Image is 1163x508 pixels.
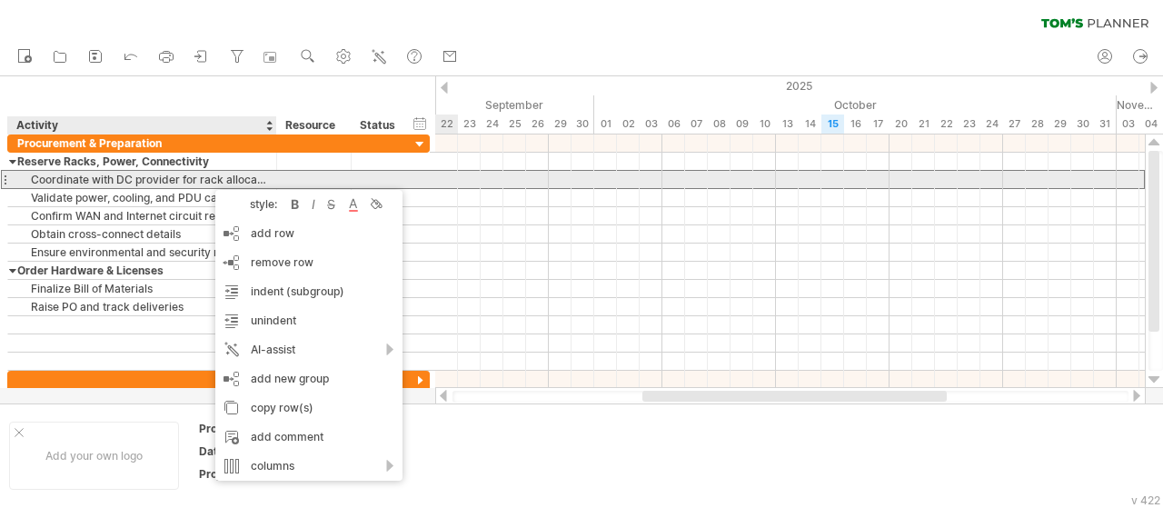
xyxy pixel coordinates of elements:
[640,115,662,134] div: Friday, 3 October 2025
[685,115,708,134] div: Tuesday, 7 October 2025
[458,115,481,134] div: Tuesday, 23 September 2025
[935,115,958,134] div: Wednesday, 22 October 2025
[1003,115,1026,134] div: Monday, 27 October 2025
[1049,115,1071,134] div: Wednesday, 29 October 2025
[215,364,403,393] div: add new group
[17,189,267,206] div: Validate power, cooling, and PDU capacity
[17,244,267,261] div: Ensure environmental and security readiness
[1071,115,1094,134] div: Thursday, 30 October 2025
[980,115,1003,134] div: Friday, 24 October 2025
[549,115,572,134] div: Monday, 29 September 2025
[481,115,503,134] div: Wednesday, 24 September 2025
[1026,115,1049,134] div: Tuesday, 28 October 2025
[594,115,617,134] div: Wednesday, 1 October 2025
[9,422,179,490] div: Add your own logo
[1117,115,1139,134] div: Monday, 3 November 2025
[844,115,867,134] div: Thursday, 16 October 2025
[215,277,403,306] div: indent (subgroup)
[215,393,403,423] div: copy row(s)
[890,115,912,134] div: Monday, 20 October 2025
[199,443,299,459] div: Date:
[199,466,299,482] div: Project Number
[503,115,526,134] div: Thursday, 25 September 2025
[17,280,267,297] div: Finalize Bill of Materials
[215,306,403,335] div: unindent
[799,115,821,134] div: Tuesday, 14 October 2025
[17,134,267,152] div: Procurement & Preparation
[223,197,286,211] div: style:
[731,115,753,134] div: Thursday, 9 October 2025
[215,423,403,452] div: add comment
[572,115,594,134] div: Tuesday, 30 September 2025
[1139,115,1162,134] div: Tuesday, 4 November 2025
[435,115,458,134] div: Monday, 22 September 2025
[526,115,549,134] div: Friday, 26 September 2025
[215,452,403,481] div: columns
[958,115,980,134] div: Thursday, 23 October 2025
[708,115,731,134] div: Wednesday, 8 October 2025
[753,115,776,134] div: Friday, 10 October 2025
[776,115,799,134] div: Monday, 13 October 2025
[617,115,640,134] div: Thursday, 2 October 2025
[17,225,267,243] div: Obtain cross-connect details
[16,116,266,134] div: Activity
[17,262,267,279] div: Order Hardware & Licenses
[662,115,685,134] div: Monday, 6 October 2025
[215,335,403,364] div: AI-assist
[199,421,299,436] div: Project:
[867,115,890,134] div: Friday, 17 October 2025
[215,219,403,248] div: add row
[360,116,400,134] div: Status
[912,115,935,134] div: Tuesday, 21 October 2025
[17,153,267,170] div: Reserve Racks, Power, Connectivity
[821,115,844,134] div: Wednesday, 15 October 2025
[251,255,313,269] span: remove row
[285,116,341,134] div: Resource
[1094,115,1117,134] div: Friday, 31 October 2025
[594,95,1117,115] div: October 2025
[1131,493,1160,507] div: v 422
[17,298,267,315] div: Raise PO and track deliveries
[17,171,267,188] div: Coordinate with DC provider for rack allocation
[17,207,267,224] div: Confirm WAN and Internet circuit readiness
